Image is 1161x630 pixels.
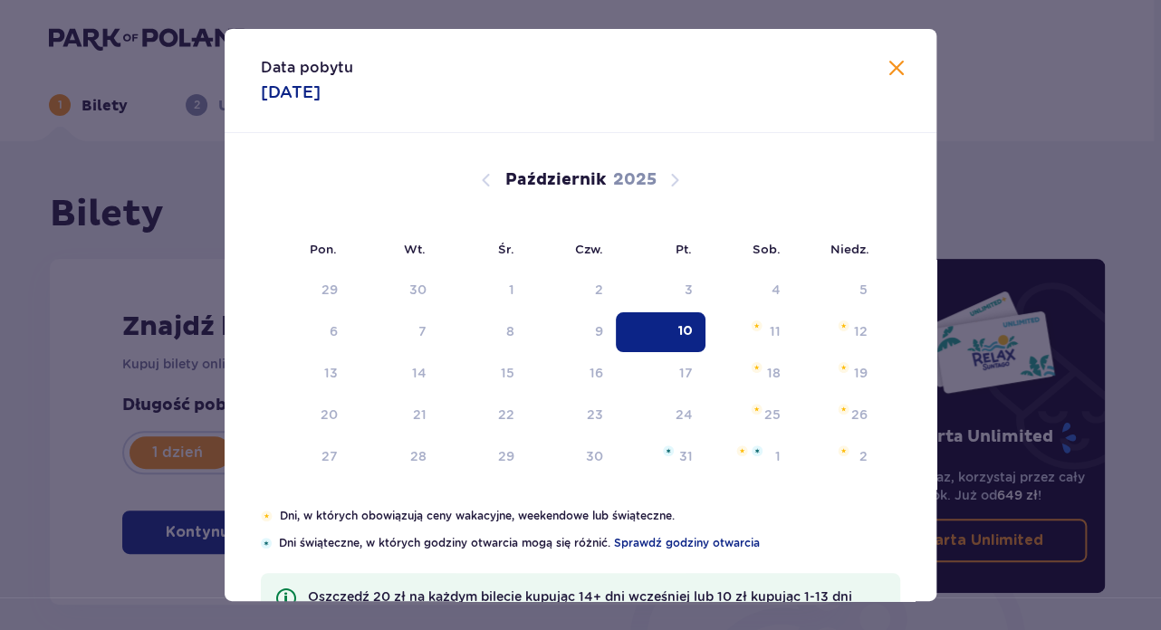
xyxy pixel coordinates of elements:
[838,445,849,456] img: Pomarańczowa gwiazdka
[506,322,514,340] div: 8
[753,242,781,256] small: Sob.
[679,364,693,382] div: 17
[769,322,780,340] div: 11
[705,396,793,435] td: sobota, 25 października 2025
[261,354,350,394] td: poniedziałek, 13 października 2025
[616,312,705,352] td: Data zaznaczona. piątek, 10 października 2025
[321,447,338,465] div: 27
[261,81,321,103] p: [DATE]
[505,169,606,191] p: Październik
[509,281,514,299] div: 1
[412,364,427,382] div: 14
[439,396,527,435] td: środa, 22 października 2025
[587,406,603,424] div: 23
[279,535,900,551] p: Dni świąteczne, w których godziny otwarcia mogą się różnić.
[261,511,273,521] img: Pomarańczowa gwiazdka
[751,362,763,373] img: Pomarańczowa gwiazdka
[736,445,748,456] img: Pomarańczowa gwiazdka
[404,242,426,256] small: Wt.
[705,437,793,477] td: sobota, 1 listopada 2025
[766,364,780,382] div: 18
[501,364,514,382] div: 15
[676,242,692,256] small: Pt.
[527,396,617,435] td: czwartek, 23 października 2025
[439,312,527,352] td: Data niedostępna. środa, 8 października 2025
[527,354,617,394] td: czwartek, 16 października 2025
[527,437,617,477] td: czwartek, 30 października 2025
[614,535,760,551] a: Sprawdź godziny otwarcia
[705,271,793,310] td: Data niedostępna. sobota, 4 października 2025
[439,354,527,394] td: środa, 15 października 2025
[439,437,527,477] td: środa, 29 października 2025
[527,271,617,310] td: Data niedostępna. czwartek, 2 października 2025
[350,354,440,394] td: wtorek, 14 października 2025
[498,406,514,424] div: 22
[498,242,514,256] small: Śr.
[418,322,427,340] div: 7
[838,404,849,415] img: Pomarańczowa gwiazdka
[685,281,693,299] div: 3
[751,320,763,331] img: Pomarańczowa gwiazdka
[498,447,514,465] div: 29
[763,406,780,424] div: 25
[792,396,880,435] td: niedziela, 26 października 2025
[261,271,350,310] td: Data niedostępna. poniedziałek, 29 września 2025
[859,447,868,465] div: 2
[350,271,440,310] td: Data niedostępna. wtorek, 30 września 2025
[261,396,350,435] td: poniedziałek, 20 października 2025
[678,322,693,340] div: 10
[792,354,880,394] td: niedziela, 19 października 2025
[310,242,337,256] small: Pon.
[752,445,763,456] img: Niebieska gwiazdka
[475,169,497,191] button: Poprzedni miesiąc
[350,396,440,435] td: wtorek, 21 października 2025
[410,447,427,465] div: 28
[261,437,350,477] td: poniedziałek, 27 października 2025
[590,364,603,382] div: 16
[280,508,900,524] p: Dni, w których obowiązują ceny wakacyjne, weekendowe lub świąteczne.
[854,364,868,382] div: 19
[261,58,353,78] p: Data pobytu
[664,169,686,191] button: Następny miesiąc
[321,281,338,299] div: 29
[838,320,849,331] img: Pomarańczowa gwiazdka
[792,271,880,310] td: Data niedostępna. niedziela, 5 października 2025
[792,437,880,477] td: niedziela, 2 listopada 2025
[308,587,886,624] p: Oszczędź 20 zł na każdym bilecie kupując 14+ dni wcześniej lub 10 zł kupując 1-13 dni wcześniej!
[616,354,705,394] td: piątek, 17 października 2025
[774,447,780,465] div: 1
[261,538,272,549] img: Niebieska gwiazdka
[613,169,657,191] p: 2025
[705,354,793,394] td: sobota, 18 października 2025
[616,396,705,435] td: piątek, 24 października 2025
[350,437,440,477] td: wtorek, 28 października 2025
[261,312,350,352] td: Data niedostępna. poniedziałek, 6 października 2025
[792,312,880,352] td: niedziela, 12 października 2025
[838,362,849,373] img: Pomarańczowa gwiazdka
[851,406,868,424] div: 26
[413,406,427,424] div: 21
[771,281,780,299] div: 4
[886,58,907,81] button: Zamknij
[751,404,763,415] img: Pomarańczowa gwiazdka
[679,447,693,465] div: 31
[616,437,705,477] td: piątek, 31 października 2025
[439,271,527,310] td: Data niedostępna. środa, 1 października 2025
[350,312,440,352] td: Data niedostępna. wtorek, 7 października 2025
[859,281,868,299] div: 5
[409,281,427,299] div: 30
[527,312,617,352] td: Data niedostępna. czwartek, 9 października 2025
[595,322,603,340] div: 9
[324,364,338,382] div: 13
[575,242,603,256] small: Czw.
[616,271,705,310] td: Data niedostępna. piątek, 3 października 2025
[830,242,869,256] small: Niedz.
[663,445,674,456] img: Niebieska gwiazdka
[330,322,338,340] div: 6
[321,406,338,424] div: 20
[586,447,603,465] div: 30
[705,312,793,352] td: sobota, 11 października 2025
[595,281,603,299] div: 2
[676,406,693,424] div: 24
